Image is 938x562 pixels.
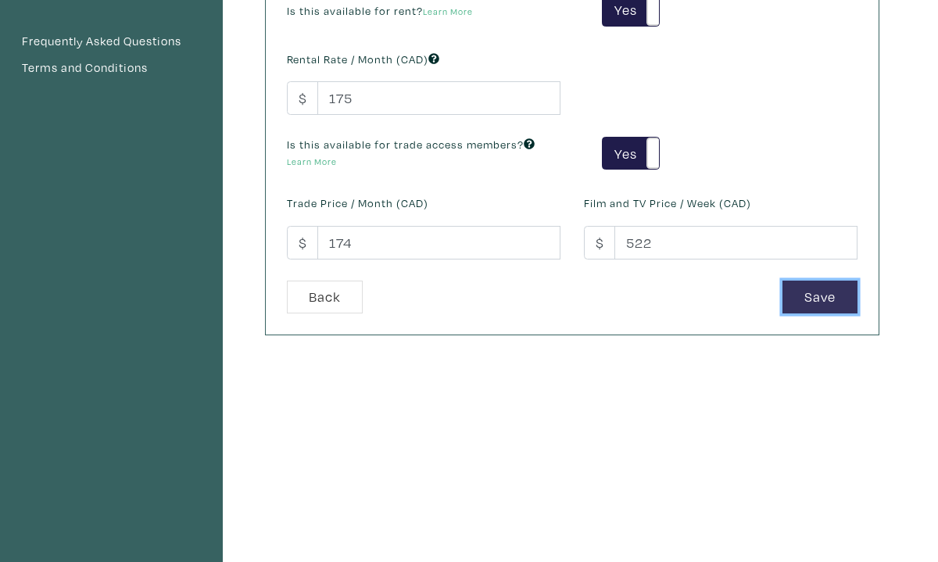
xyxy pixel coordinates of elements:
a: Terms and Conditions [21,58,202,78]
a: Back [287,281,363,314]
a: Learn More [287,156,337,167]
span: $ [287,81,318,115]
label: Yes [603,138,658,170]
label: Rental Rate / Month (CAD) [287,51,439,68]
span: $ [287,226,318,260]
div: YesNo [602,137,659,170]
label: Film and TV Price / Week (CAD) [584,195,751,212]
span: $ [584,226,615,260]
label: Is this available for trade access members? [287,136,560,170]
label: Is this available for rent? [287,2,473,20]
button: Save [782,281,857,314]
a: Learn More [423,5,473,17]
a: Frequently Asked Questions [21,31,202,52]
label: Trade Price / Month (CAD) [287,195,428,212]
